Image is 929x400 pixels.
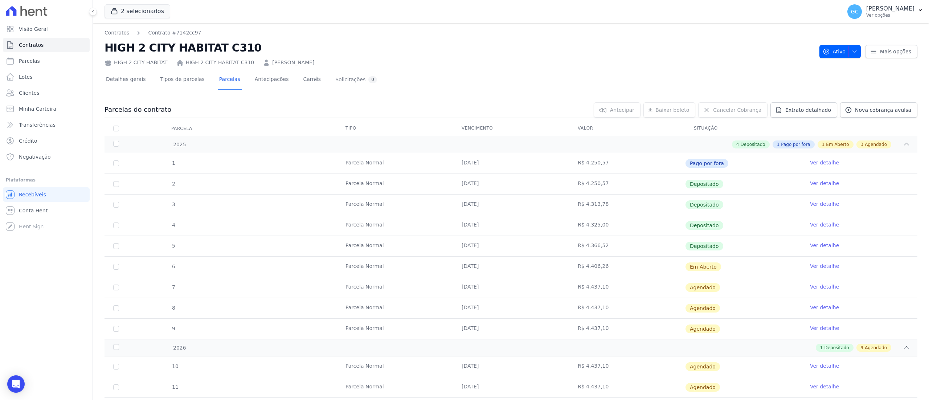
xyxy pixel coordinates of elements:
[3,187,90,202] a: Recebíveis
[824,344,849,351] span: Depositado
[173,141,186,148] span: 2025
[171,363,179,369] span: 10
[3,22,90,36] a: Visão Geral
[453,236,569,256] td: [DATE]
[777,141,780,148] span: 1
[686,242,723,250] span: Depositado
[3,134,90,148] a: Crédito
[337,121,453,136] th: Tipo
[148,29,201,37] a: Contrato #7142cc97
[337,174,453,194] td: Parcela Normal
[337,195,453,215] td: Parcela Normal
[113,384,119,390] input: default
[810,221,839,228] a: Ver detalhe
[686,159,728,168] span: Pago por fora
[3,38,90,52] a: Contratos
[19,121,56,128] span: Transferências
[569,153,685,174] td: R$ 4.250,57
[453,356,569,377] td: [DATE]
[3,54,90,68] a: Parcelas
[840,102,917,118] a: Nova cobrança avulsa
[685,121,801,136] th: Situação
[3,118,90,132] a: Transferências
[810,180,839,187] a: Ver detalhe
[851,9,859,14] span: GC
[453,153,569,174] td: [DATE]
[6,176,87,184] div: Plataformas
[880,48,911,55] span: Mais opções
[113,243,119,249] input: Só é possível selecionar pagamentos em aberto
[105,29,129,37] a: Contratos
[113,223,119,228] input: Só é possível selecionar pagamentos em aberto
[842,1,929,22] button: GC [PERSON_NAME] Ver opções
[19,137,37,144] span: Crédito
[820,344,823,351] span: 1
[334,70,378,90] a: Solicitações0
[302,70,322,90] a: Carnês
[159,70,206,90] a: Tipos de parcelas
[113,364,119,370] input: default
[171,284,175,290] span: 7
[453,298,569,318] td: [DATE]
[105,70,147,90] a: Detalhes gerais
[826,141,849,148] span: Em Aberto
[105,105,171,114] h3: Parcelas do contrato
[810,262,839,270] a: Ver detalhe
[569,215,685,236] td: R$ 4.325,00
[335,76,377,83] div: Solicitações
[686,180,723,188] span: Depositado
[105,59,168,66] div: HIGH 2 CITY HABITAT
[171,243,175,249] span: 5
[822,141,825,148] span: 1
[865,141,887,148] span: Agendado
[19,57,40,65] span: Parcelas
[569,356,685,377] td: R$ 4.437,10
[810,159,839,166] a: Ver detalhe
[272,59,314,66] a: [PERSON_NAME]
[19,207,48,214] span: Conta Hent
[686,304,720,313] span: Agendado
[736,141,739,148] span: 4
[7,375,25,393] div: Open Intercom Messenger
[113,202,119,208] input: Só é possível selecionar pagamentos em aberto
[186,59,254,66] a: HIGH 2 CITY HABITAT C310
[113,181,119,187] input: Só é possível selecionar pagamentos em aberto
[686,262,721,271] span: Em Aberto
[218,70,242,90] a: Parcelas
[569,236,685,256] td: R$ 4.366,52
[810,200,839,208] a: Ver detalhe
[173,344,186,352] span: 2026
[569,174,685,194] td: R$ 4.250,57
[810,362,839,370] a: Ver detalhe
[337,257,453,277] td: Parcela Normal
[337,153,453,174] td: Parcela Normal
[171,264,175,269] span: 6
[337,356,453,377] td: Parcela Normal
[453,195,569,215] td: [DATE]
[569,121,685,136] th: Valor
[866,12,914,18] p: Ver opções
[569,257,685,277] td: R$ 4.406,26
[453,121,569,136] th: Vencimento
[866,5,914,12] p: [PERSON_NAME]
[113,264,119,270] input: default
[819,45,861,58] button: Ativo
[453,377,569,397] td: [DATE]
[740,141,765,148] span: Depositado
[453,174,569,194] td: [DATE]
[810,242,839,249] a: Ver detalhe
[686,362,720,371] span: Agendado
[171,160,175,166] span: 1
[823,45,846,58] span: Ativo
[337,319,453,339] td: Parcela Normal
[19,73,33,81] span: Lotes
[3,102,90,116] a: Minha Carteira
[19,25,48,33] span: Visão Geral
[770,102,837,118] a: Extrato detalhado
[337,298,453,318] td: Parcela Normal
[861,141,864,148] span: 3
[686,200,723,209] span: Depositado
[368,76,377,83] div: 0
[569,195,685,215] td: R$ 4.313,78
[171,181,175,187] span: 2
